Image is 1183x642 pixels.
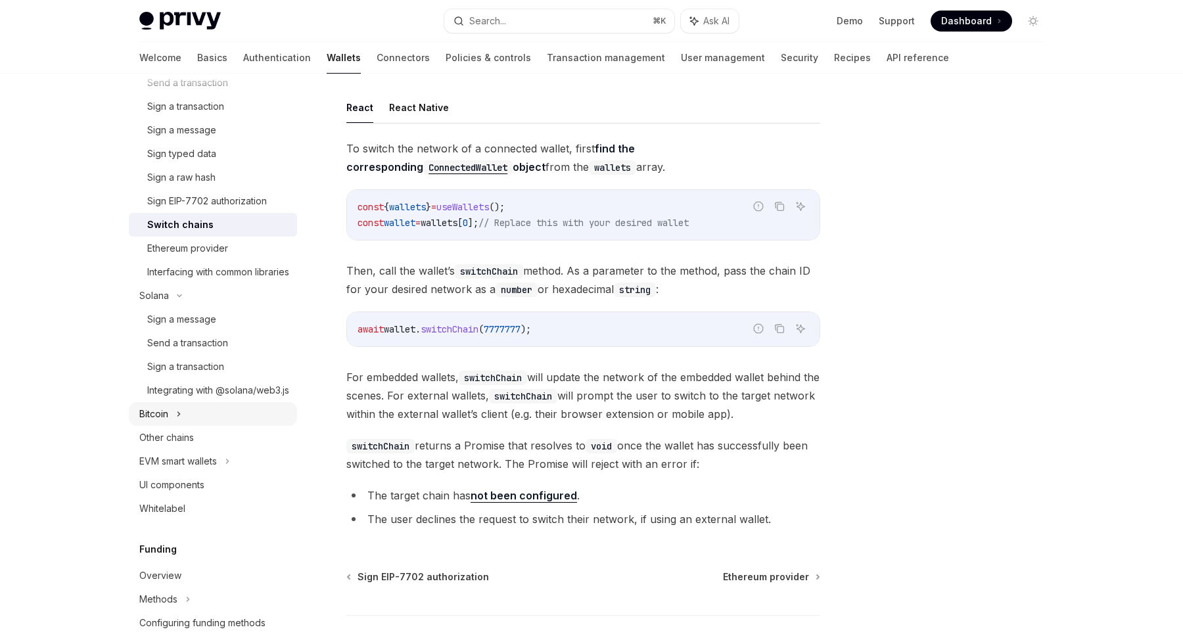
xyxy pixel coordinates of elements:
span: 7777777 [484,323,521,335]
code: switchChain [455,264,523,279]
a: Interfacing with common libraries [129,260,297,284]
div: Sign a transaction [147,99,224,114]
span: . [415,323,421,335]
a: UI components [129,473,297,497]
div: Sign a raw hash [147,170,216,185]
span: [ [457,217,463,229]
code: switchChain [489,389,557,403]
code: wallets [589,160,636,175]
div: Sign typed data [147,146,216,162]
a: Support [879,14,915,28]
span: wallet [384,217,415,229]
button: Report incorrect code [750,198,767,215]
a: Send a transaction [129,331,297,355]
div: EVM smart wallets [139,453,217,469]
button: Search...⌘K [444,9,674,33]
div: Send a transaction [147,335,228,351]
button: Toggle dark mode [1023,11,1044,32]
span: wallets [421,217,457,229]
span: returns a Promise that resolves to once the wallet has successfully been switched to the target n... [346,436,820,473]
button: Ask AI [792,320,809,337]
div: Methods [139,591,177,607]
a: Sign a message [129,118,297,142]
code: switchChain [459,371,527,385]
div: Integrating with @solana/web3.js [147,382,289,398]
div: UI components [139,477,204,493]
a: Sign a message [129,308,297,331]
span: ); [521,323,531,335]
a: Sign typed data [129,142,297,166]
a: Ethereum provider [723,570,819,584]
a: Other chains [129,426,297,449]
a: Dashboard [931,11,1012,32]
a: Configuring funding methods [129,611,297,635]
div: Interfacing with common libraries [147,264,289,280]
a: Sign EIP-7702 authorization [129,189,297,213]
button: Report incorrect code [750,320,767,337]
img: light logo [139,12,221,30]
a: Security [781,42,818,74]
a: Sign a transaction [129,95,297,118]
span: = [431,201,436,213]
div: Sign EIP-7702 authorization [147,193,267,209]
span: Sign EIP-7702 authorization [358,570,489,584]
button: Ask AI [681,9,739,33]
div: Switch chains [147,217,214,233]
span: switchChain [421,323,478,335]
a: Wallets [327,42,361,74]
a: Demo [837,14,863,28]
a: not been configured [471,489,577,503]
span: For embedded wallets, will update the network of the embedded wallet behind the scenes. For exter... [346,368,820,423]
div: Whitelabel [139,501,185,516]
code: switchChain [346,439,415,453]
li: The user declines the request to switch their network, if using an external wallet. [346,510,820,528]
span: wallet [384,323,415,335]
a: Connectors [377,42,430,74]
a: Integrating with @solana/web3.js [129,378,297,402]
span: ⌘ K [653,16,666,26]
li: The target chain has . [346,486,820,505]
a: Transaction management [547,42,665,74]
a: User management [681,42,765,74]
span: ( [478,323,484,335]
a: Overview [129,564,297,587]
div: Overview [139,568,181,584]
div: Sign a message [147,311,216,327]
a: Sign a raw hash [129,166,297,189]
span: Dashboard [941,14,992,28]
button: React [346,92,373,123]
button: Copy the contents from the code block [771,198,788,215]
span: // Replace this with your desired wallet [478,217,689,229]
span: ]; [468,217,478,229]
div: Ethereum provider [147,241,228,256]
span: = [415,217,421,229]
span: const [358,217,384,229]
span: { [384,201,389,213]
a: Ethereum provider [129,237,297,260]
span: useWallets [436,201,489,213]
button: Copy the contents from the code block [771,320,788,337]
div: Configuring funding methods [139,615,266,631]
a: Whitelabel [129,497,297,520]
a: Sign EIP-7702 authorization [348,570,489,584]
div: Search... [469,13,506,29]
span: await [358,323,384,335]
div: Bitcoin [139,406,168,422]
button: Ask AI [792,198,809,215]
h5: Funding [139,541,177,557]
code: string [614,283,656,297]
span: } [426,201,431,213]
span: (); [489,201,505,213]
a: Switch chains [129,213,297,237]
a: API reference [887,42,949,74]
div: Other chains [139,430,194,446]
span: Ethereum provider [723,570,809,584]
a: Sign a transaction [129,355,297,378]
a: Recipes [834,42,871,74]
code: ConnectedWallet [423,160,513,175]
span: To switch the network of a connected wallet, first from the array. [346,139,820,176]
span: 0 [463,217,468,229]
a: find the correspondingConnectedWalletobject [346,142,635,173]
a: Authentication [243,42,311,74]
a: Basics [197,42,227,74]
